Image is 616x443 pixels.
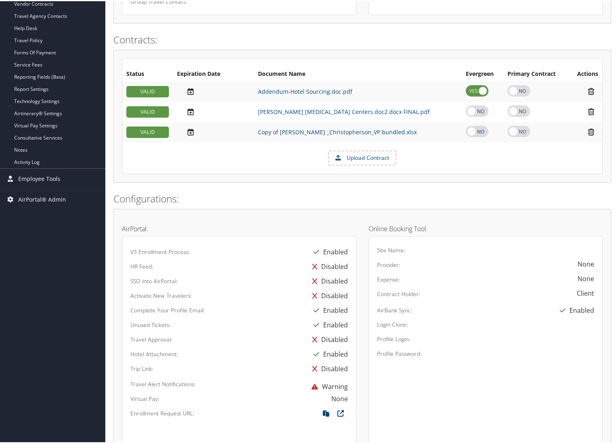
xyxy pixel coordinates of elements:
label: Site Name: [377,245,405,253]
label: Travel Approval: [130,334,173,342]
div: VALID [126,85,169,96]
span: Employee Tools [18,168,60,188]
i: Remove Contract [584,127,598,135]
label: Complete Your Profile Email: [130,305,205,313]
div: None [578,273,594,282]
div: Enabled [309,346,348,360]
span: Warning [307,381,348,390]
label: Upload Contract [329,150,396,164]
div: Add/Edit Date [177,86,250,95]
div: VALID [126,105,169,116]
label: Travel Alert Notifications: [130,379,196,387]
th: Actions [569,66,602,80]
h4: Online Booking Tool: [369,224,603,231]
h2: Contracts: [113,32,611,45]
label: Expense: [377,274,400,282]
i: Remove Contract [584,106,598,115]
div: Add/Edit Date [177,127,250,135]
a: Addendum-Hotel Sourcing.doc.pdf [258,86,352,94]
div: Disabled [308,331,348,346]
div: None [331,393,348,402]
div: Enabled [556,302,594,316]
div: Enabled [309,302,348,316]
label: Contract Holder: [377,289,420,297]
label: Provider: [377,260,401,268]
div: Disabled [308,360,348,375]
div: Enabled [309,316,348,331]
label: Profile Password: [377,348,422,357]
div: VALID [126,125,169,137]
h4: AirPortal: [122,224,356,231]
label: HR Feed: [130,261,153,269]
div: Add/Edit Date [177,106,250,115]
label: V3 Enrollment Process: [130,247,190,255]
label: Activate New Travelers: [130,290,192,299]
div: Disabled [308,273,348,287]
label: Enrollment Request URL: [130,408,194,416]
th: Evergreen [462,66,503,80]
label: AirBank Sync: [377,305,412,313]
th: Document Name [254,66,462,80]
label: Unused Tickets: [130,320,171,328]
div: Enabled [309,243,348,258]
div: Disabled [308,287,348,302]
label: Login Clone: [377,319,408,327]
label: Hotel Attachment: [130,349,178,357]
span: AirPortal® Admin [18,188,66,209]
th: Expiration Date [173,66,254,80]
div: None [578,258,594,268]
h2: Configurations: [113,191,611,204]
label: Trip Link: [130,363,153,372]
i: Remove Contract [584,86,598,95]
label: Profile Login: [377,334,410,342]
th: Status [122,66,173,80]
label: SSO into AirPortal: [130,276,178,284]
label: Virtual Pay: [130,394,160,402]
a: Copy of [PERSON_NAME] _Christopherson_VP bundled.xlsx [258,127,417,135]
div: Disabled [308,258,348,273]
th: Primary Contract [503,66,569,80]
div: Client [577,287,594,297]
a: [PERSON_NAME] [MEDICAL_DATA] Centers.doc2.docx FINAL.pdf [258,107,430,114]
